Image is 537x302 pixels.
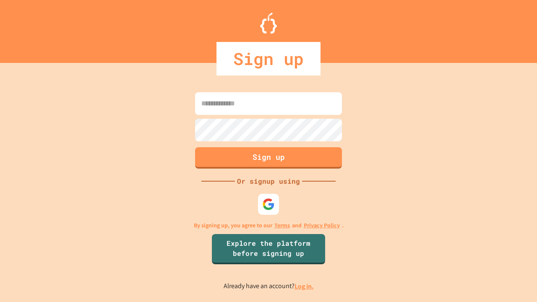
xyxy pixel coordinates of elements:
[224,281,314,292] p: Already have an account?
[216,42,321,75] div: Sign up
[304,221,340,230] a: Privacy Policy
[260,13,277,34] img: Logo.svg
[274,221,290,230] a: Terms
[195,147,342,169] button: Sign up
[212,234,325,264] a: Explore the platform before signing up
[262,198,275,211] img: google-icon.svg
[194,221,344,230] p: By signing up, you agree to our and .
[235,176,302,186] div: Or signup using
[295,282,314,291] a: Log in.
